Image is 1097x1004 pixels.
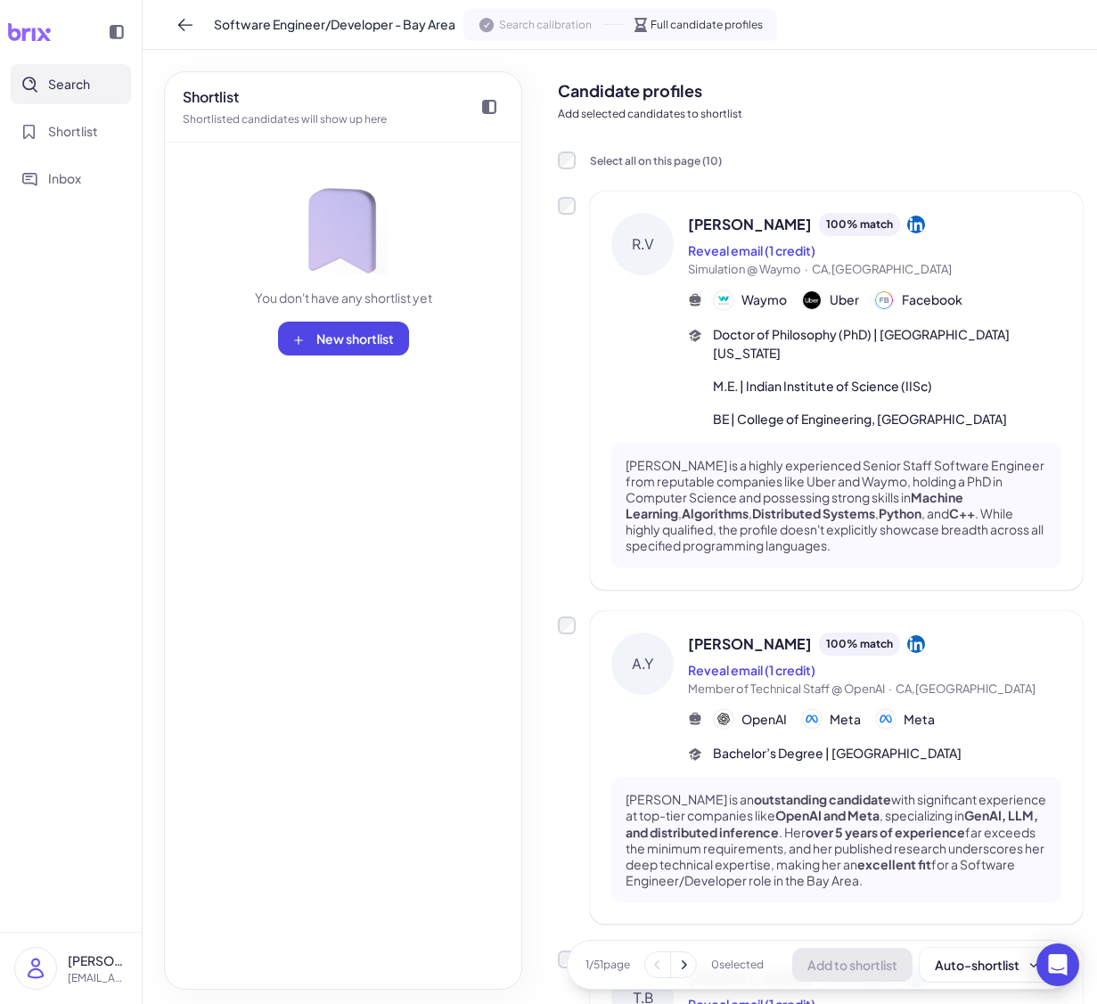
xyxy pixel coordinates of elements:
[688,661,815,680] button: Reveal email (1 credit)
[741,710,787,729] span: OpenAI
[11,159,131,199] button: Inbox
[688,214,812,235] span: [PERSON_NAME]
[611,213,674,275] div: R.V
[299,185,388,274] img: bookmark
[183,111,387,127] div: Shortlisted candidates will show up here
[611,633,674,695] div: A.Y
[803,291,821,309] img: 公司logo
[626,791,1047,888] p: [PERSON_NAME] is an with significant experience at top-tier companies like , specializing in . He...
[48,75,90,94] span: Search
[752,505,875,521] strong: Distributed Systems
[558,106,1083,122] p: Add selected candidates to shortlist
[830,290,859,309] span: Uber
[715,710,733,728] img: 公司logo
[949,505,975,521] strong: C++
[904,710,935,729] span: Meta
[15,948,56,989] img: user_logo.png
[278,322,409,355] button: New shortlist
[688,262,801,276] span: Simulation @ Waymo
[11,111,131,151] button: Shortlist
[688,682,885,696] span: Member of Technical Staff @ OpenAI
[558,151,576,169] input: Select all on this page (10)
[558,951,576,968] label: Add to shortlist
[805,262,808,276] span: ·
[812,262,952,276] span: CA,[GEOGRAPHIC_DATA]
[713,410,1007,429] span: BE | College of Engineering, [GEOGRAPHIC_DATA]
[896,682,1036,696] span: CA,[GEOGRAPHIC_DATA]
[775,807,880,823] strong: OpenAI and Meta
[879,505,921,521] strong: Python
[713,377,932,396] span: M.E. | Indian Institute of Science (IISc)
[626,807,1038,839] strong: GenAI, LLM, and distributed inference
[920,948,1056,982] button: Auto-shortlist
[48,169,81,188] span: Inbox
[741,290,787,309] span: Waymo
[558,197,576,215] label: Add to shortlist
[626,489,963,521] strong: Machine Learning
[585,957,630,973] span: 1 / 51 page
[715,291,733,309] img: 公司logo
[875,291,893,309] img: 公司logo
[651,17,763,33] span: Full candidate profiles
[830,710,861,729] span: Meta
[713,325,1061,363] span: Doctor of Philosophy (PhD) | [GEOGRAPHIC_DATA][US_STATE]
[183,86,387,108] div: Shortlist
[11,64,131,104] button: Search
[935,956,1041,974] div: Auto-shortlist
[888,682,892,696] span: ·
[682,505,749,521] strong: Algorithms
[499,17,592,33] span: Search calibration
[590,154,722,167] span: Select all on this page ( 10 )
[316,331,394,347] span: New shortlist
[819,213,900,236] div: 100 % match
[819,633,900,656] div: 100 % match
[711,957,764,973] span: 0 selected
[902,290,962,309] span: Facebook
[877,710,895,728] img: 公司logo
[626,457,1047,554] p: [PERSON_NAME] is a highly experienced Senior Staff Software Engineer from reputable companies lik...
[255,289,432,307] div: You don't have any shortlist yet
[688,633,812,655] span: [PERSON_NAME]
[48,122,98,141] span: Shortlist
[806,824,965,840] strong: over 5 years of experience
[754,791,891,807] strong: outstanding candidate
[68,951,127,970] p: [PERSON_NAME]
[713,744,962,763] span: Bachelor’s Degree | [GEOGRAPHIC_DATA]
[857,856,931,872] strong: excellent fit
[1036,943,1079,986] div: Open Intercom Messenger
[214,15,455,34] span: Software Engineer/Developer - Bay Area
[688,241,815,260] button: Reveal email (1 credit)
[558,78,1083,102] h2: Candidate profiles
[68,970,127,986] p: [EMAIL_ADDRESS][DOMAIN_NAME]
[803,710,821,728] img: 公司logo
[558,616,576,634] label: Add to shortlist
